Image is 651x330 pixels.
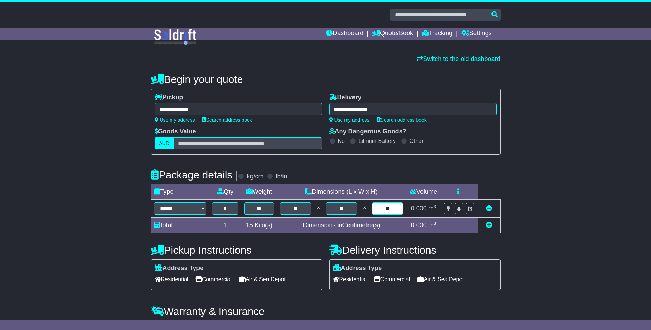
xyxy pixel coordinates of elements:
[329,117,370,123] a: Use my address
[151,74,501,85] h4: Begin your quote
[422,28,452,40] a: Tracking
[333,264,382,272] label: Address Type
[411,222,427,229] span: 0.000
[486,205,492,212] a: Remove this item
[277,218,406,233] td: Dimensions in Centimetre(s)
[434,221,436,226] sup: 3
[428,222,436,229] span: m
[417,274,464,285] span: Air & Sea Depot
[151,184,209,200] td: Type
[209,184,241,200] td: Qty
[247,173,263,181] label: kg/cm
[406,184,441,200] td: Volume
[329,94,362,101] label: Delivery
[151,306,501,317] h4: Warranty & Insurance
[428,205,436,212] span: m
[338,138,345,144] label: No
[151,244,322,256] h4: Pickup Instructions
[411,205,427,212] span: 0.000
[360,200,369,218] td: x
[155,137,174,149] label: AUD
[155,117,195,123] a: Use my address
[209,218,241,233] td: 1
[246,222,253,229] span: 15
[358,138,396,144] label: Lithium Battery
[434,204,436,209] sup: 3
[314,200,323,218] td: x
[410,138,424,144] label: Other
[329,244,501,256] h4: Delivery Instructions
[151,169,238,181] h4: Package details |
[155,264,204,272] label: Address Type
[461,28,492,40] a: Settings
[372,28,413,40] a: Quote/Book
[417,55,500,62] a: Switch to the old dashboard
[151,218,209,233] td: Total
[241,184,277,200] td: Weight
[241,218,277,233] td: Kilo(s)
[195,274,232,285] span: Commercial
[202,117,252,123] a: Search address book
[333,274,367,285] span: Residential
[486,222,492,229] a: Add new item
[277,184,406,200] td: Dimensions (L x W x H)
[326,28,363,40] a: Dashboard
[239,274,286,285] span: Air & Sea Depot
[374,274,410,285] span: Commercial
[276,173,287,181] label: lb/in
[377,117,427,123] a: Search address book
[155,94,183,101] label: Pickup
[155,128,196,136] label: Goods Value
[329,128,406,136] label: Any Dangerous Goods?
[155,274,188,285] span: Residential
